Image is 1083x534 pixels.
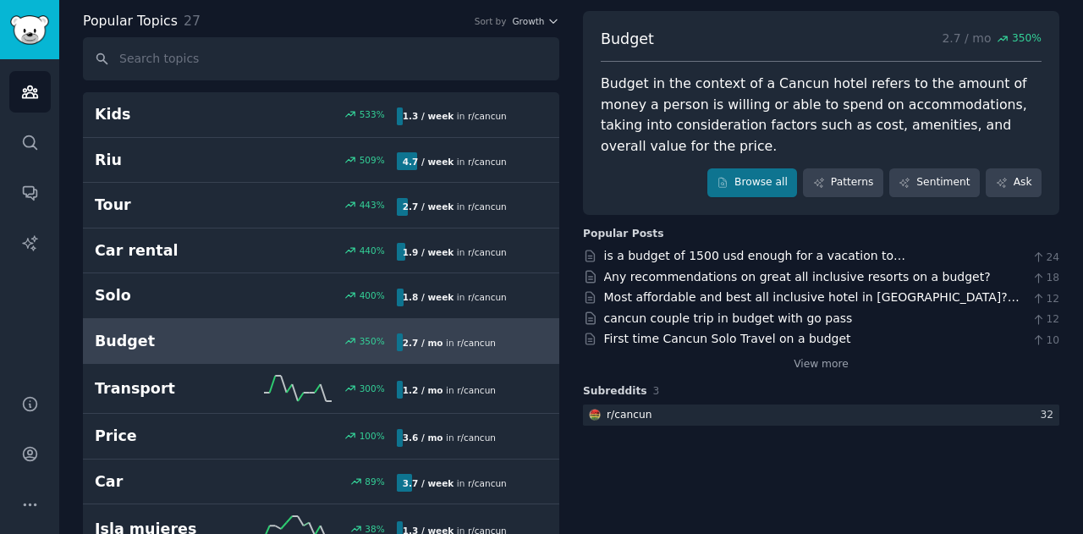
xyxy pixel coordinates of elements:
a: Ask [986,168,1042,197]
span: 24 [1031,250,1059,266]
a: View more [794,357,849,372]
div: 400 % [360,289,385,301]
a: First time Cancun Solo Travel on a budget [604,332,851,345]
div: 440 % [360,245,385,256]
span: 12 [1031,312,1059,328]
h2: Price [95,426,245,447]
h2: Tour [95,195,245,216]
span: Budget [601,29,654,50]
input: Search topics [83,37,559,80]
span: r/ cancun [468,292,507,302]
div: 533 % [360,108,385,120]
b: 1.2 / mo [403,385,443,395]
span: r/ cancun [468,111,507,121]
span: Popular Topics [83,11,178,32]
span: r/ cancun [468,201,507,212]
div: 300 % [360,383,385,394]
p: 2.7 / mo [942,29,1042,50]
a: Patterns [803,168,882,197]
span: Subreddits [583,384,647,399]
div: 100 % [360,430,385,442]
div: in [397,333,502,351]
span: r/ cancun [457,385,496,395]
span: r/ cancun [468,478,507,488]
span: 350 % [1012,31,1042,47]
span: r/ cancun [468,157,507,167]
a: Solo400%1.8 / weekin r/cancun [83,273,559,319]
a: Car rental440%1.9 / weekin r/cancun [83,228,559,274]
h2: Riu [95,150,245,171]
span: r/ cancun [457,432,496,443]
a: Budget350%2.7 / moin r/cancun [83,319,559,365]
div: Budget in the context of a Cancun hotel refers to the amount of money a person is willing or able... [601,74,1042,157]
h2: Transport [95,378,245,399]
b: 2.7 / mo [403,338,443,348]
b: 1.8 / week [403,292,454,302]
div: Popular Posts [583,227,664,242]
a: Price100%3.6 / moin r/cancun [83,414,559,460]
div: in [397,381,502,399]
h2: Kids [95,104,245,125]
div: r/ cancun [607,408,651,423]
div: in [397,289,513,306]
span: 18 [1031,271,1059,286]
b: 1.3 / week [403,111,454,121]
div: 350 % [360,335,385,347]
a: Browse all [707,168,798,197]
a: cancun couple trip in budget with go pass [604,311,853,325]
a: is a budget of 1500 usd enough for a vacation to [GEOGRAPHIC_DATA]? [604,249,906,280]
div: 443 % [360,199,385,211]
span: Growth [512,15,544,27]
a: Sentiment [889,168,980,197]
div: Sort by [475,15,507,27]
b: 3.6 / mo [403,432,443,443]
div: 32 [1040,408,1059,423]
span: 10 [1031,333,1059,349]
div: in [397,243,513,261]
div: in [397,152,513,170]
img: cancun [589,409,601,421]
span: 27 [184,13,201,29]
div: 509 % [360,154,385,166]
h2: Car [95,471,245,493]
a: Riu509%4.7 / weekin r/cancun [83,138,559,184]
h2: Budget [95,331,245,352]
h2: Car rental [95,240,245,261]
span: r/ cancun [468,247,507,257]
a: Transport300%1.2 / moin r/cancun [83,364,559,414]
span: 12 [1031,292,1059,307]
a: Any recommendations on great all inclusive resorts on a budget? [604,270,991,284]
b: 3.7 / week [403,478,454,488]
a: Most affordable and best all inclusive hotel in [GEOGRAPHIC_DATA]? Budget under $2200! [604,290,1020,322]
b: 2.7 / week [403,201,454,212]
a: Car89%3.7 / weekin r/cancun [83,460,559,505]
b: 1.9 / week [403,247,454,257]
h2: Solo [95,285,245,306]
img: GummySearch logo [10,15,49,45]
b: 4.7 / week [403,157,454,167]
span: 3 [653,385,660,397]
a: Kids533%1.3 / weekin r/cancun [83,92,559,138]
span: r/ cancun [457,338,496,348]
div: in [397,429,502,447]
a: cancunr/cancun32 [583,405,1059,426]
div: in [397,107,513,125]
button: Growth [512,15,559,27]
a: Tour443%2.7 / weekin r/cancun [83,183,559,228]
div: in [397,198,513,216]
div: 89 % [365,476,384,487]
div: in [397,474,513,492]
